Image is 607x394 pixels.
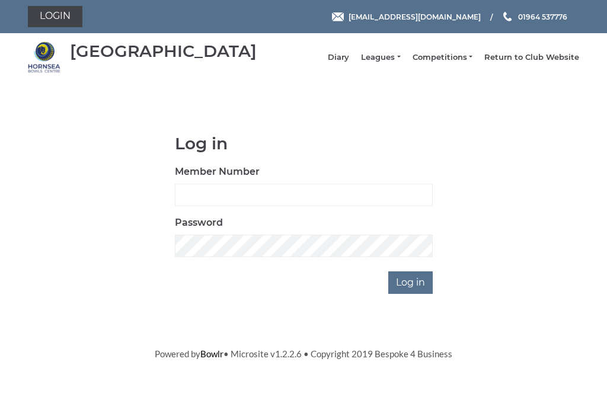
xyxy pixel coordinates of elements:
a: Email [EMAIL_ADDRESS][DOMAIN_NAME] [332,11,481,23]
div: [GEOGRAPHIC_DATA] [70,42,257,60]
span: [EMAIL_ADDRESS][DOMAIN_NAME] [349,12,481,21]
a: Leagues [361,52,400,63]
input: Log in [388,271,433,294]
span: 01964 537776 [518,12,567,21]
a: Phone us 01964 537776 [501,11,567,23]
a: Competitions [413,52,472,63]
h1: Log in [175,134,433,153]
a: Diary [328,52,349,63]
label: Password [175,216,223,230]
span: Powered by • Microsite v1.2.2.6 • Copyright 2019 Bespoke 4 Business [155,348,452,359]
label: Member Number [175,165,260,179]
img: Hornsea Bowls Centre [28,41,60,73]
a: Login [28,6,82,27]
img: Email [332,12,344,21]
img: Phone us [503,12,512,21]
a: Return to Club Website [484,52,579,63]
a: Bowlr [200,348,223,359]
